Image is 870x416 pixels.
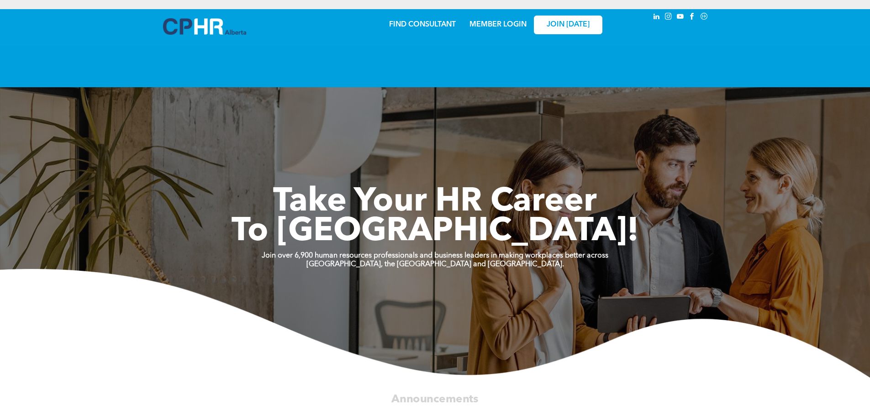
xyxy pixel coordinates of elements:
a: Social network [699,11,709,24]
a: youtube [675,11,685,24]
span: JOIN [DATE] [547,21,590,29]
span: Announcements [391,394,478,405]
a: FIND CONSULTANT [389,21,456,28]
strong: [GEOGRAPHIC_DATA], the [GEOGRAPHIC_DATA] and [GEOGRAPHIC_DATA]. [306,261,564,268]
a: linkedin [652,11,662,24]
span: To [GEOGRAPHIC_DATA]! [232,216,639,248]
a: instagram [664,11,674,24]
a: JOIN [DATE] [534,16,602,34]
a: MEMBER LOGIN [469,21,527,28]
span: Take Your HR Career [273,186,597,219]
a: facebook [687,11,697,24]
img: A blue and white logo for cp alberta [163,18,246,35]
strong: Join over 6,900 human resources professionals and business leaders in making workplaces better ac... [262,252,608,259]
